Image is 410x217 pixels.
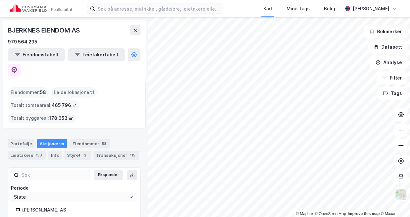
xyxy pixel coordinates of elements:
div: 979 564 295 [8,38,37,46]
input: Søk [19,170,90,180]
div: Leide lokasjoner : [51,87,97,98]
div: 58 [101,140,108,147]
div: Kontrollprogram for chat [378,186,410,217]
div: Eiendommer : [8,87,49,98]
button: Filter [376,71,407,84]
iframe: Chat Widget [378,186,410,217]
div: 133 [34,152,43,158]
a: Mapbox [296,212,314,216]
button: Open [129,194,134,200]
div: Mine Tags [287,5,310,13]
a: Improve this map [348,212,380,216]
div: Periode [11,184,137,192]
div: Portefølje [8,139,34,148]
img: cushman-wakefield-realkapital-logo.202ea83816669bd177139c58696a8fa1.svg [10,4,72,13]
div: 2 [82,152,88,158]
div: Info [48,151,62,160]
div: Leietakere [8,151,46,160]
div: Totalt tomteareal : [8,100,79,110]
a: OpenStreetMap [315,212,346,216]
span: 465 796 ㎡ [52,101,77,109]
div: Kart [263,5,272,13]
input: Søk på adresse, matrikkel, gårdeiere, leietakere eller personer [95,4,222,14]
button: Bokmerker [364,25,407,38]
div: BJERKNES EIENDOM AS [8,25,81,35]
div: Bolig [324,5,335,13]
span: 1 [92,89,94,96]
div: 115 [129,152,137,158]
input: ClearOpen [11,192,137,202]
div: [PERSON_NAME] AS [22,206,132,214]
button: Datasett [368,41,407,53]
div: [PERSON_NAME] [353,5,389,13]
div: Transaksjoner [93,151,139,160]
div: Totalt byggareal : [8,113,76,123]
button: Tags [377,87,407,100]
div: Styret [64,151,91,160]
button: Ekspander [94,170,123,180]
button: Analyse [370,56,407,69]
span: 58 [40,89,46,96]
div: Aksjonærer [37,139,67,148]
div: Eiendommer [70,139,110,148]
button: Leietakertabell [68,48,125,61]
button: Eiendomstabell [8,48,65,61]
span: 178 653 ㎡ [49,114,73,122]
